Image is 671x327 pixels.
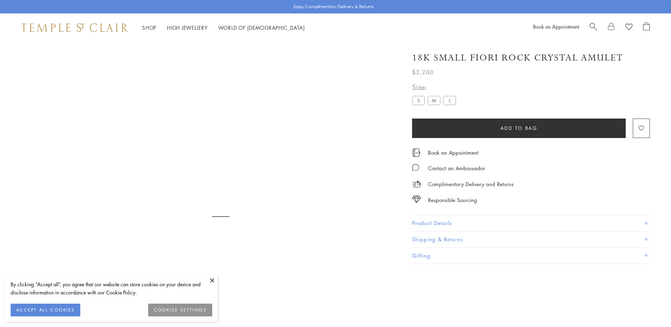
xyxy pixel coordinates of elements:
[533,23,579,30] a: Book an Appointment
[412,215,650,231] button: Product Details
[412,248,650,264] button: Gifting
[412,164,419,171] img: MessageIcon-01_2.svg
[294,3,374,10] p: Enjoy Complimentary Delivery & Returns
[590,22,597,33] a: Search
[412,149,421,157] img: icon_appointment.svg
[412,180,421,189] img: icon_delivery.svg
[428,196,477,205] div: Responsible Sourcing
[412,196,421,203] img: icon_sourcing.svg
[142,23,305,32] nav: Main navigation
[428,149,479,156] a: Book an Appointment
[148,304,212,316] button: COOKIES SETTINGS
[412,231,650,247] button: Shipping & Returns
[625,22,632,33] a: View Wishlist
[218,24,305,31] a: World of [DEMOGRAPHIC_DATA]World of [DEMOGRAPHIC_DATA]
[443,96,456,105] label: L
[21,23,128,32] img: Temple St. Clair
[636,294,664,320] iframe: Gorgias live chat messenger
[412,68,434,77] span: $3,200
[412,119,626,138] button: Add to bag
[412,52,623,64] h1: 18K Small Fiori Rock Crystal Amulet
[428,164,485,173] div: Contact an Ambassador
[501,124,538,132] span: Add to bag
[428,180,514,189] p: Complimentary Delivery and Returns
[167,24,208,31] a: High JewelleryHigh Jewellery
[643,22,650,33] a: Open Shopping Bag
[412,81,459,93] span: Size:
[11,280,212,297] div: By clicking “Accept all”, you agree that our website can store cookies on your device and disclos...
[11,304,80,316] button: ACCEPT ALL COOKIES
[412,96,425,105] label: S
[142,24,156,31] a: ShopShop
[428,96,440,105] label: M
